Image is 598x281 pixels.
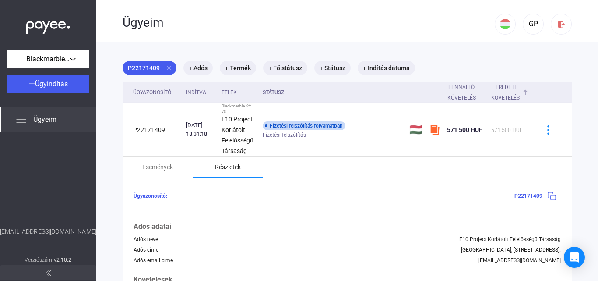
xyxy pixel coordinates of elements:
button: logout-red [551,14,572,35]
mat-chip: + Fő státusz [263,61,307,75]
div: Blackmarble Kft. vs [222,103,256,114]
div: E10 Project Korlátolt Felelősségű Társaság [459,236,561,242]
span: 571 500 HUF [491,127,523,133]
span: 571 500 HUF [447,126,482,133]
div: Adós email címe [134,257,173,263]
div: Ügyazonosító [133,87,171,98]
img: more-blue [544,125,553,135]
img: arrow-double-left-grey.svg [46,270,51,276]
div: Eredeti követelés [491,82,528,103]
div: Fennálló követelés [447,82,476,103]
div: Ügyazonosító [133,87,179,98]
mat-icon: close [165,64,173,72]
div: Eredeti követelés [491,82,520,103]
button: more-blue [539,121,557,139]
mat-chip: + Státusz [314,61,351,75]
div: Ügyeim [123,15,495,30]
th: Státusz [259,82,406,103]
span: Fizetési felszólítás [263,130,306,140]
div: [EMAIL_ADDRESS][DOMAIN_NAME] [478,257,561,263]
img: szamlazzhu-mini [429,124,440,135]
div: Indítva [186,87,215,98]
mat-chip: P22171409 [123,61,176,75]
span: Ügyazonosító: [134,193,167,199]
button: Blackmarble Kft. [7,50,89,68]
button: Ügyindítás [7,75,89,93]
div: Részletek [215,162,241,172]
img: HU [500,19,510,29]
div: Felek [222,87,237,98]
span: Blackmarble Kft. [26,54,70,64]
div: Fizetési felszólítás folyamatban [263,121,345,130]
td: P22171409 [123,103,183,157]
mat-chip: + Indítás dátuma [358,61,415,75]
img: logout-red [557,20,566,29]
img: list.svg [16,114,26,125]
span: Ügyindítás [35,80,68,88]
mat-chip: + Termék [220,61,256,75]
button: copy-blue [542,187,561,205]
span: Ügyeim [33,114,56,125]
div: GP [526,19,541,29]
strong: E10 Project Korlátolt Felelősségű Társaság [222,116,253,154]
img: white-payee-white-dot.svg [26,16,70,34]
div: Események [142,162,173,172]
div: Adós címe [134,247,158,253]
mat-chip: + Adós [183,61,213,75]
button: GP [523,14,544,35]
td: 🇭🇺 [406,103,426,157]
strong: v2.10.2 [54,257,72,263]
div: [DATE] 18:31:18 [186,121,215,139]
div: Felek [222,87,256,98]
div: Adós adatai [134,221,561,232]
img: copy-blue [547,192,556,201]
div: Adós neve [134,236,158,242]
img: plus-white.svg [29,80,35,86]
div: Indítva [186,87,206,98]
span: P22171409 [514,193,542,199]
div: Fennálló követelés [447,82,484,103]
div: [GEOGRAPHIC_DATA], [STREET_ADDRESS]. [461,247,561,253]
div: Open Intercom Messenger [564,247,585,268]
button: HU [495,14,516,35]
